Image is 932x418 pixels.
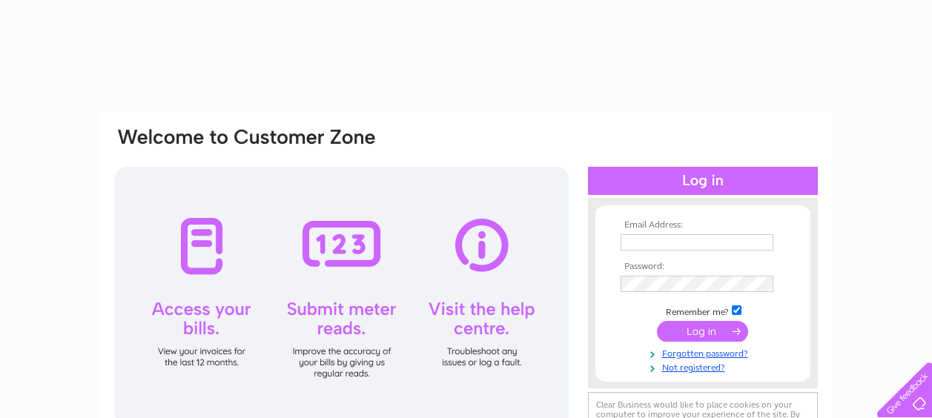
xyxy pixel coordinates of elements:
[617,220,789,230] th: Email Address:
[617,303,789,318] td: Remember me?
[621,345,789,359] a: Forgotten password?
[617,262,789,272] th: Password:
[621,359,789,374] a: Not registered?
[657,321,748,342] input: Submit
